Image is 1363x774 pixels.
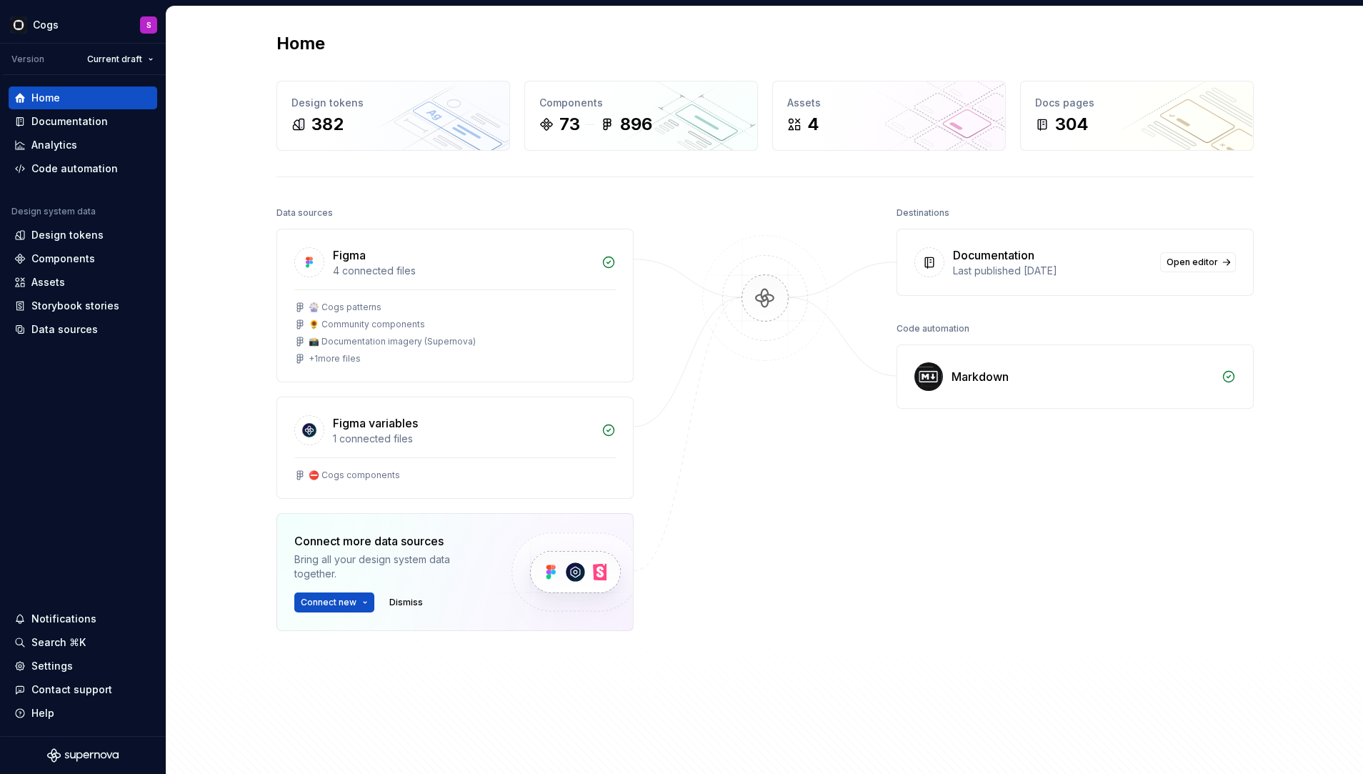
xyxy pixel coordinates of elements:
div: Components [31,252,95,266]
a: Docs pages304 [1020,81,1254,151]
div: Analytics [31,138,77,152]
a: Settings [9,655,157,678]
span: Open editor [1167,257,1218,268]
span: Connect new [301,597,356,608]
a: Storybook stories [9,294,157,317]
div: Design tokens [291,96,495,110]
div: Docs pages [1035,96,1239,110]
a: Figma variables1 connected files⛔️ Cogs components [276,397,634,499]
div: 4 [807,113,819,136]
div: Help [31,706,54,720]
span: Dismiss [389,597,423,608]
h2: Home [276,32,325,55]
div: Documentation [31,114,108,129]
div: 1 connected files [333,432,593,446]
div: Cogs [33,18,59,32]
span: Current draft [87,54,142,65]
div: Version [11,54,44,65]
a: Components73896 [524,81,758,151]
button: Connect new [294,592,374,612]
div: Storybook stories [31,299,119,313]
div: Connect more data sources [294,532,487,550]
a: Analytics [9,134,157,157]
div: Design tokens [31,228,104,242]
div: 73 [559,113,580,136]
div: Figma [333,247,366,264]
a: Design tokens [9,224,157,247]
div: 896 [620,113,652,136]
div: + 1 more files [309,353,361,364]
div: Bring all your design system data together. [294,552,487,581]
div: Code automation [31,162,118,176]
button: CogsS [3,9,163,40]
div: Search ⌘K [31,635,86,650]
div: 🌻 Community components [309,319,425,330]
div: Last published [DATE] [953,264,1152,278]
a: Open editor [1160,252,1236,272]
button: Current draft [81,49,160,69]
img: 293001da-8814-4710-858c-a22b548e5d5c.png [10,16,27,34]
div: Assets [787,96,991,110]
a: Home [9,86,157,109]
a: Design tokens382 [276,81,510,151]
div: Figma variables [333,415,418,432]
a: Documentation [9,110,157,133]
div: Data sources [31,322,98,337]
div: Settings [31,659,73,673]
button: Notifications [9,607,157,630]
button: Help [9,702,157,725]
a: Figma4 connected files🎡 Cogs patterns🌻 Community components📸 Documentation imagery (Supernova)+1m... [276,229,634,382]
div: ⛔️ Cogs components [309,470,400,481]
div: S [146,19,151,31]
div: Code automation [897,319,969,339]
a: Assets4 [772,81,1006,151]
div: Home [31,91,60,105]
a: Data sources [9,318,157,341]
div: Assets [31,275,65,289]
button: Contact support [9,678,157,701]
div: Contact support [31,683,112,697]
div: 4 connected files [333,264,593,278]
div: Design system data [11,206,96,217]
div: 382 [311,113,344,136]
div: Data sources [276,203,333,223]
div: 📸 Documentation imagery (Supernova) [309,336,476,347]
div: Components [539,96,743,110]
button: Dismiss [383,592,429,612]
div: Documentation [953,247,1034,264]
svg: Supernova Logo [47,748,119,763]
div: 304 [1055,113,1089,136]
div: Notifications [31,612,96,626]
div: Destinations [897,203,949,223]
div: Markdown [952,368,1009,385]
a: Assets [9,271,157,294]
a: Components [9,247,157,270]
a: Code automation [9,157,157,180]
div: 🎡 Cogs patterns [309,302,381,313]
button: Search ⌘K [9,631,157,654]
